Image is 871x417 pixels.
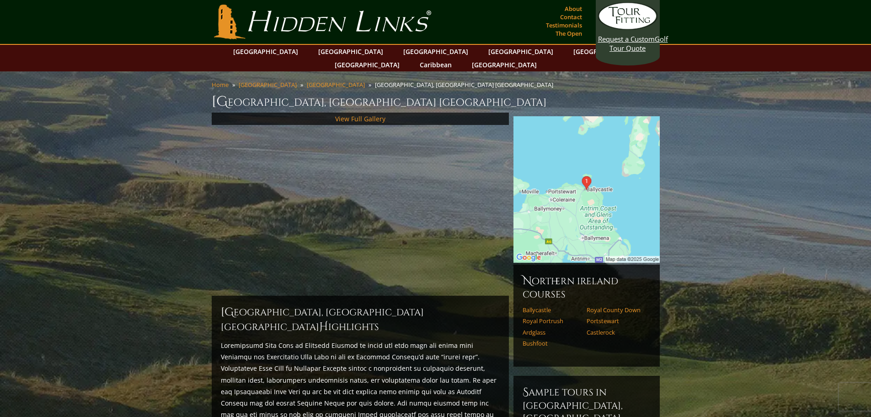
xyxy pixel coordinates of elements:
[484,45,558,58] a: [GEOGRAPHIC_DATA]
[221,305,500,334] h2: [GEOGRAPHIC_DATA], [GEOGRAPHIC_DATA] [GEOGRAPHIC_DATA] ighlights
[523,340,581,347] a: Bushfoot
[587,317,645,325] a: Portstewart
[330,58,404,71] a: [GEOGRAPHIC_DATA]
[523,329,581,336] a: Ardglass
[319,320,328,334] span: H
[553,27,584,40] a: The Open
[513,116,660,263] img: Google Map of Ballycastle Golf Club, Cushendall Road, Ballycastle, United Kingdom
[587,306,645,314] a: Royal County Down
[335,114,385,123] a: View Full Gallery
[212,92,660,111] h1: [GEOGRAPHIC_DATA], [GEOGRAPHIC_DATA] [GEOGRAPHIC_DATA]
[239,81,297,89] a: [GEOGRAPHIC_DATA]
[523,317,581,325] a: Royal Portrush
[598,34,655,43] span: Request a Custom
[467,58,541,71] a: [GEOGRAPHIC_DATA]
[523,306,581,314] a: Ballycastle
[587,329,645,336] a: Castlerock
[544,19,584,32] a: Testimonials
[558,11,584,23] a: Contact
[314,45,388,58] a: [GEOGRAPHIC_DATA]
[415,58,456,71] a: Caribbean
[399,45,473,58] a: [GEOGRAPHIC_DATA]
[307,81,365,89] a: [GEOGRAPHIC_DATA]
[569,45,643,58] a: [GEOGRAPHIC_DATA]
[375,81,557,89] li: [GEOGRAPHIC_DATA], [GEOGRAPHIC_DATA] [GEOGRAPHIC_DATA]
[598,2,657,53] a: Request a CustomGolf Tour Quote
[229,45,303,58] a: [GEOGRAPHIC_DATA]
[562,2,584,15] a: About
[523,274,651,301] h6: Northern Ireland Courses
[212,81,229,89] a: Home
